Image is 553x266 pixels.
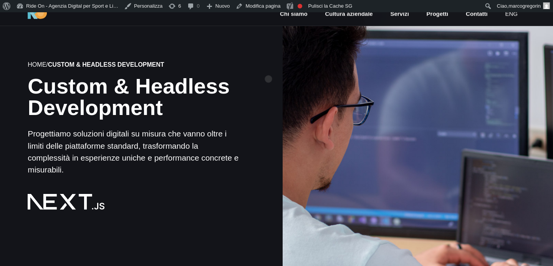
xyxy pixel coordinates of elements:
a: Servizi [389,10,409,18]
a: Chi siamo [279,10,308,18]
span: / [28,61,164,68]
a: Progetti [426,10,449,18]
h1: Custom & Headless Development [28,76,242,118]
span: marcogregorin [508,3,541,9]
img: Ride On Agency [28,7,47,19]
a: Home [28,61,46,68]
strong: Custom & Headless Development [48,61,164,68]
a: Contatti [465,10,488,18]
div: La frase chiave non è stata impostata [298,4,302,8]
a: eng [504,10,518,18]
p: Progettiamo soluzioni digitali su misura che vanno oltre i limiti delle piattaforme standard, tra... [28,128,242,176]
a: Cultura aziendale [324,10,373,18]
